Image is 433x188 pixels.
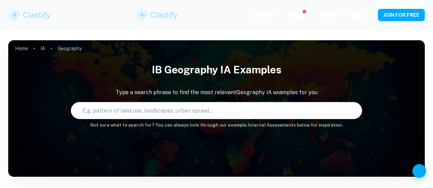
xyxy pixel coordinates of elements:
[288,12,304,19] p: Review
[8,8,52,22] img: Clastify logo
[8,59,425,80] h1: IB Geography IA examples
[8,88,425,97] p: Type a search phrase to find the most relevant Geography IA examples for you
[378,9,425,21] button: JOIN FOR FREE
[15,44,28,53] a: Home
[318,12,337,18] a: Schools
[58,45,82,52] p: Geography
[40,44,45,53] a: IA
[412,164,426,178] button: Help and Feedback
[352,108,357,113] button: Search
[71,101,349,120] input: E.g. pattern of land use, landscapes, urban sprawl...
[351,12,364,18] a: Login
[136,8,179,22] img: Clastify logo
[8,122,425,129] h6: Not sure what to search for? You can always look through our example Internal Assessments below f...
[249,11,274,18] p: Exemplars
